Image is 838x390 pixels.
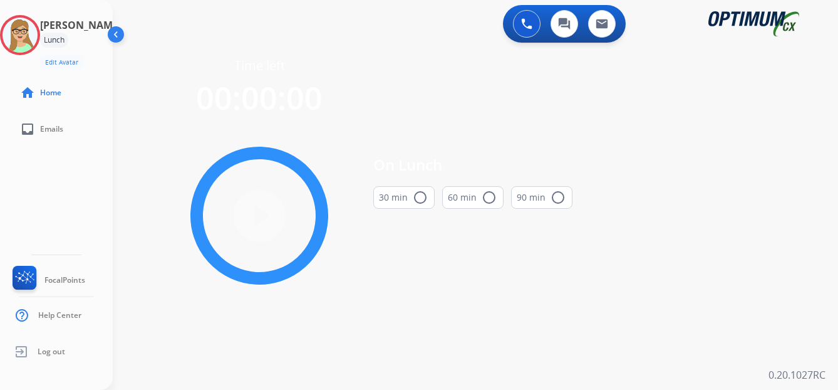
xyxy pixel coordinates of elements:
button: 60 min [442,186,504,209]
button: 30 min [373,186,435,209]
span: 00:00:00 [196,76,323,119]
p: 0.20.1027RC [768,367,825,382]
h3: [PERSON_NAME] [40,18,122,33]
a: FocalPoints [10,266,85,295]
mat-icon: radio_button_unchecked [482,190,497,205]
mat-icon: radio_button_unchecked [551,190,566,205]
span: Home [40,88,61,98]
span: Time left [234,57,285,75]
span: FocalPoints [44,275,85,285]
span: Emails [40,124,63,134]
span: Log out [38,347,65,357]
button: Edit Avatar [40,55,83,70]
button: 90 min [511,186,572,209]
mat-icon: home [20,85,35,100]
span: Help Center [38,310,81,320]
div: Lunch [40,33,68,48]
img: avatar [3,18,38,53]
mat-icon: inbox [20,122,35,137]
span: On Lunch [373,154,572,176]
mat-icon: radio_button_unchecked [413,190,428,205]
